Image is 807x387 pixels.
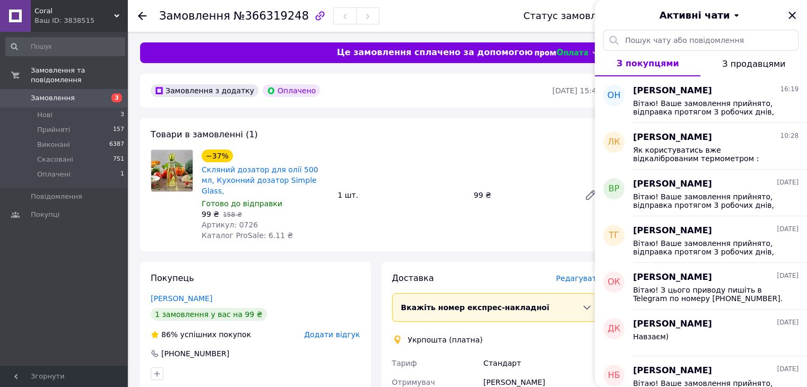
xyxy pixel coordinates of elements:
span: Вітаю! З цього приводу пишіть в Telegram по номеру [PHONE_NUMBER]. [633,286,784,303]
span: №366319248 [233,10,309,22]
span: ЛК [608,136,620,148]
span: Додати відгук [304,330,360,339]
span: [PERSON_NAME] [633,225,712,237]
span: [DATE] [777,271,799,280]
button: ВР[PERSON_NAME][DATE]Вітаю! Ваше замовлення прийнято, відправка протягом 3 робочих днів, очікуйте... [595,170,807,216]
span: Прийняті [37,125,70,135]
span: ОН [608,90,621,102]
a: Редагувати [580,184,601,206]
span: 6387 [109,140,124,149]
span: Навзаєм) [633,332,669,341]
span: З покупцями [617,58,679,68]
span: 157 [113,125,124,135]
span: 99 ₴ [202,210,219,218]
span: Як користуватись вже відкаліброваним термометром : Увімкніть термометр коротким натисканням кнопк... [633,146,784,163]
div: Повернутися назад [138,11,146,21]
span: [PERSON_NAME] [633,178,712,190]
span: Тариф [392,359,417,367]
span: Замовлення [159,10,230,22]
time: [DATE] 15:45 [552,86,601,95]
span: Активні чати [659,8,730,22]
span: Покупці [31,210,59,219]
div: Стандарт [481,354,603,373]
span: 10:28 [780,131,799,140]
div: 1 шт. [333,188,469,203]
span: Вітаю! Ваше замовлення прийнято, відправка протягом 3 робочих днів, очікуйте смс про прибуття. Об... [633,99,784,116]
span: [DATE] [777,318,799,327]
div: Ваш ID: 3838515 [34,16,127,25]
span: НБ [608,370,620,382]
div: Замовлення з додатку [151,84,258,97]
div: успішних покупок [151,329,251,340]
span: [DATE] [777,178,799,187]
span: Це замовлення сплачено за допомогою [337,47,533,59]
div: Оплачено [263,84,320,97]
span: ДК [608,323,620,335]
div: Укрпошта (платна) [405,335,485,345]
span: Покупець [151,273,194,283]
input: Пошук [5,37,125,56]
button: ТГ[PERSON_NAME][DATE]Вітаю! Ваше замовлення прийнято, відправка протягом 3 робочих днів, очікуйте... [595,216,807,263]
div: 1 замовлення у вас на 99 ₴ [151,308,267,321]
span: Замовлення [31,93,75,103]
span: [PERSON_NAME] [633,131,712,144]
button: ОК[PERSON_NAME][DATE]Вітаю! З цього приводу пишіть в Telegram по номеру [PHONE_NUMBER]. [595,263,807,310]
span: ВР [609,183,620,195]
span: Каталог ProSale: 6.11 ₴ [202,231,293,240]
span: ТГ [609,230,619,242]
span: Отримувач [392,378,435,386]
a: [PERSON_NAME] [151,294,212,303]
span: Нові [37,110,53,120]
span: [PERSON_NAME] [633,318,712,330]
div: 99 ₴ [470,188,576,203]
span: 751 [113,155,124,164]
span: ОК [608,276,620,288]
img: Скляний дозатор для олії 500 мл, Кухонний дозатор Simple Glass, [151,150,193,191]
span: 158 ₴ [223,211,242,218]
span: 3 [120,110,124,120]
span: [PERSON_NAME] [633,365,712,377]
span: З продавцями [722,59,785,69]
span: [DATE] [777,225,799,234]
div: Статус замовлення [523,11,621,21]
span: Повідомлення [31,192,82,201]
button: Закрити [786,9,799,22]
span: Доставка [392,273,434,283]
span: Виконані [37,140,70,149]
span: Замовлення та повідомлення [31,66,127,85]
button: З продавцями [700,51,807,76]
span: [DATE] [777,365,799,374]
span: Редагувати [556,274,601,283]
span: Вкажіть номер експрес-накладної [401,303,550,312]
span: Вітаю! Ваше замовлення прийнято, відправка протягом 3 робочих днів, очікуйте смс про прибуття. Об... [633,239,784,256]
span: 3 [111,93,122,102]
button: ЛК[PERSON_NAME]10:28Як користуватись вже відкаліброваним термометром : Увімкніть термометр коротк... [595,123,807,170]
span: 1 [120,170,124,179]
span: Скасовані [37,155,73,164]
input: Пошук чату або повідомлення [603,30,799,51]
button: ОН[PERSON_NAME]16:19Вітаю! Ваше замовлення прийнято, відправка протягом 3 робочих днів, очікуйте ... [595,76,807,123]
button: Активні чати [624,8,777,22]
span: Вітаю! Ваше замовлення прийнято, відправка протягом 3 робочих днів, очікуйте смс про прибуття. Об... [633,192,784,209]
button: ДК[PERSON_NAME][DATE]Навзаєм) [595,310,807,356]
span: Товари в замовленні (1) [151,129,258,139]
div: [PHONE_NUMBER] [160,348,230,359]
span: [PERSON_NAME] [633,85,712,97]
a: Скляний дозатор для олії 500 мл, Кухонний дозатор Simple Glass, [202,165,318,195]
span: [PERSON_NAME] [633,271,712,284]
span: Артикул: 0726 [202,221,258,229]
span: Готово до відправки [202,199,282,208]
span: 86% [161,330,178,339]
span: Оплачені [37,170,71,179]
span: 16:19 [780,85,799,94]
span: Coral [34,6,114,16]
button: З покупцями [595,51,700,76]
div: −37% [202,149,233,162]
